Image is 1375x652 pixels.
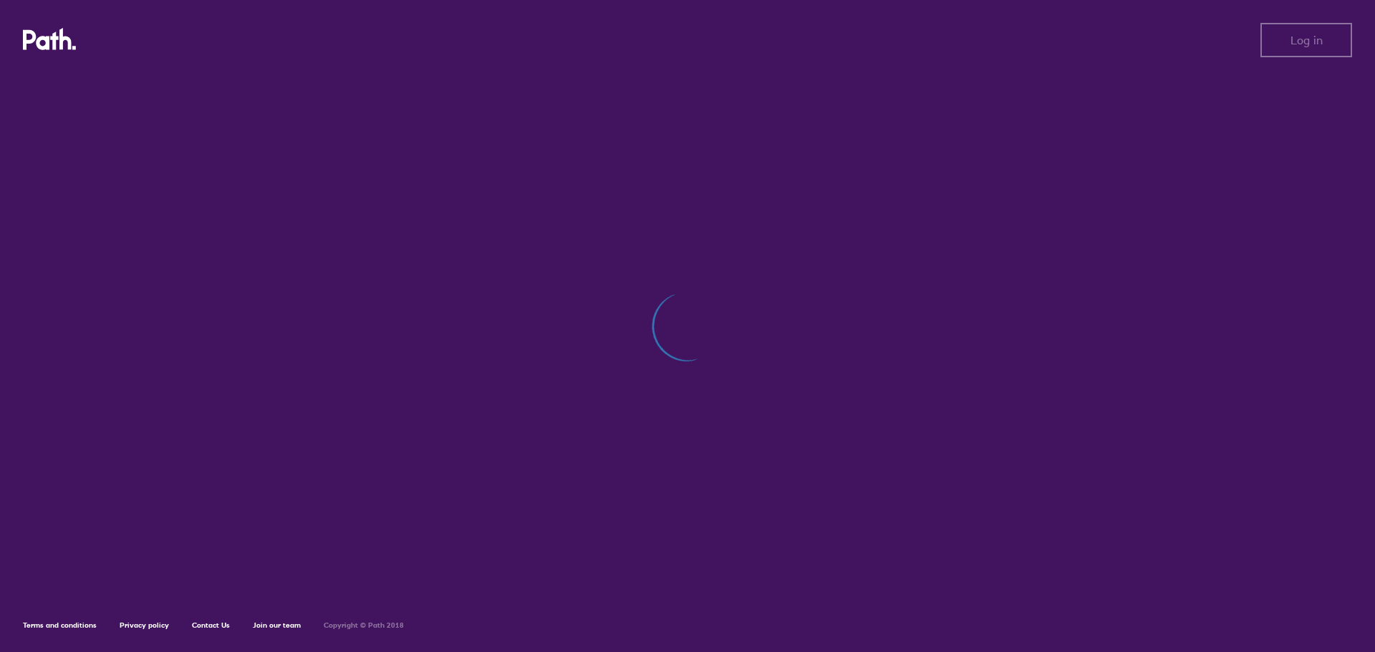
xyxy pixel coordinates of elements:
a: Privacy policy [120,621,169,630]
a: Terms and conditions [23,621,97,630]
button: Log in [1260,23,1352,57]
h6: Copyright © Path 2018 [324,621,404,630]
a: Contact Us [192,621,230,630]
span: Log in [1290,34,1323,47]
a: Join our team [253,621,301,630]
